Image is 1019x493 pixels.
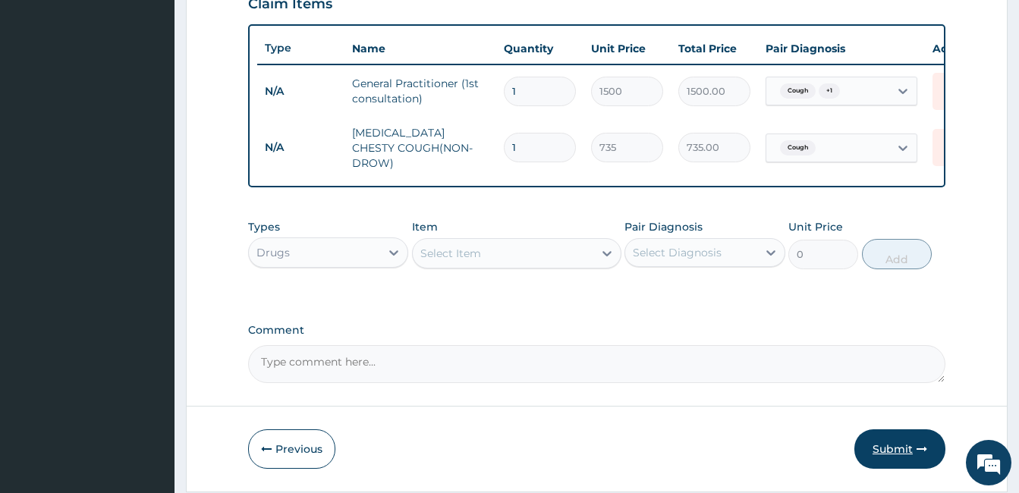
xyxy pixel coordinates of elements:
th: Type [257,34,344,62]
div: Select Diagnosis [633,245,722,260]
div: Minimize live chat window [249,8,285,44]
span: + 1 [819,83,840,99]
th: Pair Diagnosis [758,33,925,64]
th: Total Price [671,33,758,64]
button: Add [862,239,932,269]
td: N/A [257,133,344,162]
div: Chat with us now [79,85,255,105]
th: Actions [925,33,1001,64]
label: Pair Diagnosis [624,219,703,234]
div: Select Item [420,246,481,261]
th: Unit Price [583,33,671,64]
textarea: Type your message and hit 'Enter' [8,331,289,384]
span: We're online! [88,149,209,303]
th: Quantity [496,33,583,64]
span: Cough [780,140,816,155]
div: Drugs [256,245,290,260]
td: [MEDICAL_DATA] CHESTY COUGH(NON-DROW) [344,118,496,178]
label: Types [248,221,280,234]
button: Submit [854,429,945,469]
button: Previous [248,429,335,469]
td: General Practitioner (1st consultation) [344,68,496,114]
label: Comment [248,324,945,337]
label: Unit Price [788,219,843,234]
label: Item [412,219,438,234]
span: Cough [780,83,816,99]
img: d_794563401_company_1708531726252_794563401 [28,76,61,114]
th: Name [344,33,496,64]
td: N/A [257,77,344,105]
